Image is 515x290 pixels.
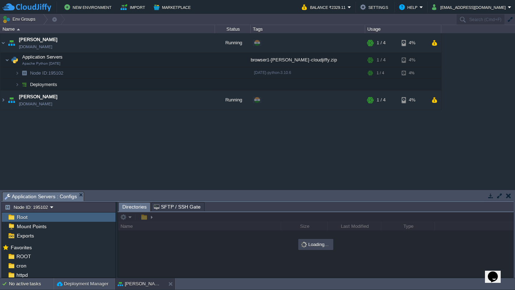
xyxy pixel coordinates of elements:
div: 4% [402,90,425,110]
button: Balance ₹2329.11 [302,3,348,11]
div: browser1-[PERSON_NAME]-cloudjiffy.zip [251,53,365,67]
img: AMDAwAAAACH5BAEAAAAALAAAAAABAAEAAAICRAEAOw== [19,79,29,90]
span: Apache Python [DATE] [22,61,60,66]
img: AMDAwAAAACH5BAEAAAAALAAAAAABAAEAAAICRAEAOw== [17,29,20,30]
button: [EMAIL_ADDRESS][DOMAIN_NAME] [432,3,508,11]
img: AMDAwAAAACH5BAEAAAAALAAAAAABAAEAAAICRAEAOw== [19,67,29,79]
button: [PERSON_NAME] [118,280,163,287]
a: Application ServersApache Python [DATE] [21,54,64,60]
button: Deployment Manager [57,280,108,287]
span: 195102 [29,70,64,76]
span: Node ID: [30,70,48,76]
a: [PERSON_NAME] [19,93,58,100]
span: [DATE]-python-3.10.6 [254,70,291,75]
img: AMDAwAAAACH5BAEAAAAALAAAAAABAAEAAAICRAEAOw== [15,67,19,79]
button: Settings [360,3,390,11]
button: New Environment [64,3,114,11]
a: Mount Points [15,223,48,230]
img: AMDAwAAAACH5BAEAAAAALAAAAAABAAEAAAICRAEAOw== [5,53,9,67]
div: Running [215,90,251,110]
a: cron [15,262,28,269]
div: Usage [366,25,441,33]
iframe: chat widget [485,261,508,283]
div: Tags [251,25,365,33]
img: AMDAwAAAACH5BAEAAAAALAAAAAABAAEAAAICRAEAOw== [10,53,20,67]
a: Node ID:195102 [29,70,64,76]
span: Application Servers : Configs [5,192,77,201]
a: Favorites [9,245,33,250]
div: 1 / 4 [377,90,386,110]
div: Running [215,33,251,52]
div: Status [215,25,250,33]
span: Application Servers [21,54,64,60]
div: 1 / 4 [377,67,384,79]
span: Directories [122,202,147,211]
img: AMDAwAAAACH5BAEAAAAALAAAAAABAAEAAAICRAEAOw== [6,33,16,52]
div: Name [1,25,215,33]
img: AMDAwAAAACH5BAEAAAAALAAAAAABAAEAAAICRAEAOw== [0,90,6,110]
button: Import [121,3,147,11]
div: 1 / 4 [377,33,386,52]
span: SFTP / SSH Gate [154,202,201,211]
a: [PERSON_NAME] [19,36,58,43]
a: ROOT [15,253,32,260]
div: No active tasks [9,278,54,290]
a: Deployments [29,81,58,87]
img: CloudJiffy [3,3,51,12]
div: 4% [402,67,425,79]
a: [DOMAIN_NAME] [19,43,52,50]
a: [DOMAIN_NAME] [19,100,52,107]
div: Loading... [299,240,333,249]
div: 4% [402,33,425,52]
button: Marketplace [154,3,193,11]
button: Env Groups [3,14,38,24]
a: Root [15,214,29,220]
button: Node ID: 195102 [5,204,50,210]
img: AMDAwAAAACH5BAEAAAAALAAAAAABAAEAAAICRAEAOw== [6,90,16,110]
div: 4% [402,53,425,67]
a: httpd [15,272,29,278]
img: AMDAwAAAACH5BAEAAAAALAAAAAABAAEAAAICRAEAOw== [15,79,19,90]
button: Help [399,3,420,11]
div: 1 / 4 [377,53,386,67]
img: AMDAwAAAACH5BAEAAAAALAAAAAABAAEAAAICRAEAOw== [0,33,6,52]
a: Exports [15,232,35,239]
